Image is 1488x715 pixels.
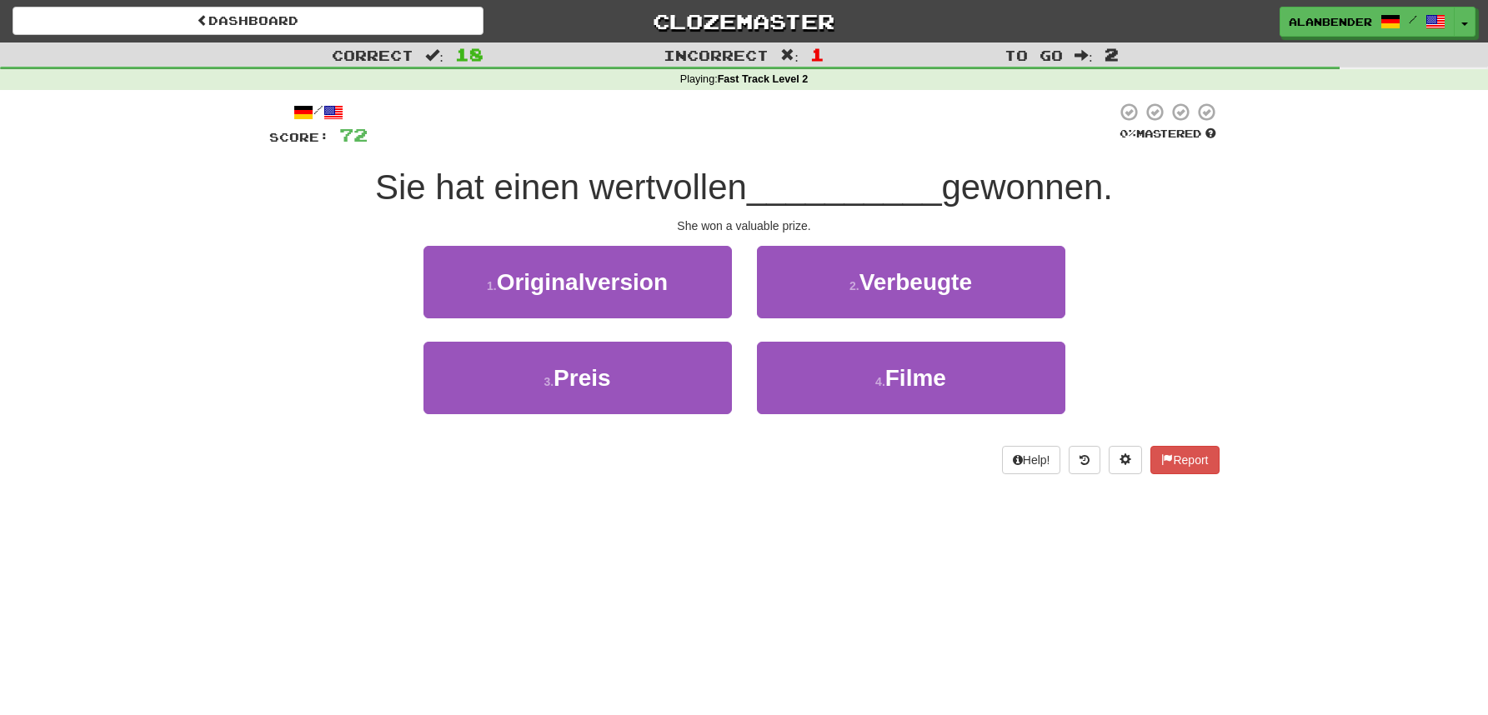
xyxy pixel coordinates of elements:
[875,375,885,388] small: 4 .
[849,279,859,292] small: 2 .
[497,269,668,295] span: Originalversion
[13,7,483,35] a: Dashboard
[1075,48,1093,62] span: :
[332,47,413,63] span: Correct
[423,246,732,318] button: 1.Originalversion
[810,44,824,64] span: 1
[1150,446,1219,474] button: Report
[942,167,1114,207] span: gewonnen.
[423,342,732,414] button: 3.Preis
[1409,13,1417,25] span: /
[509,7,979,36] a: Clozemaster
[664,47,769,63] span: Incorrect
[1105,44,1119,64] span: 2
[375,167,747,207] span: Sie hat einen wertvollen
[757,342,1065,414] button: 4.Filme
[1280,7,1455,37] a: AlanBender /
[1120,127,1136,140] span: 0 %
[487,279,497,292] small: 1 .
[1289,14,1372,29] span: AlanBender
[269,102,368,122] div: /
[747,167,942,207] span: __________
[1116,127,1220,142] div: Mastered
[780,48,799,62] span: :
[425,48,443,62] span: :
[455,44,483,64] span: 18
[1069,446,1100,474] button: Round history (alt+y)
[269,130,329,144] span: Score:
[1005,47,1063,63] span: To go
[554,365,611,391] span: Preis
[718,73,809,85] strong: Fast Track Level 2
[339,124,368,145] span: 72
[269,217,1220,234] div: She won a valuable prize.
[885,365,946,391] span: Filme
[1002,446,1061,474] button: Help!
[859,269,972,295] span: Verbeugte
[757,246,1065,318] button: 2.Verbeugte
[544,375,554,388] small: 3 .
